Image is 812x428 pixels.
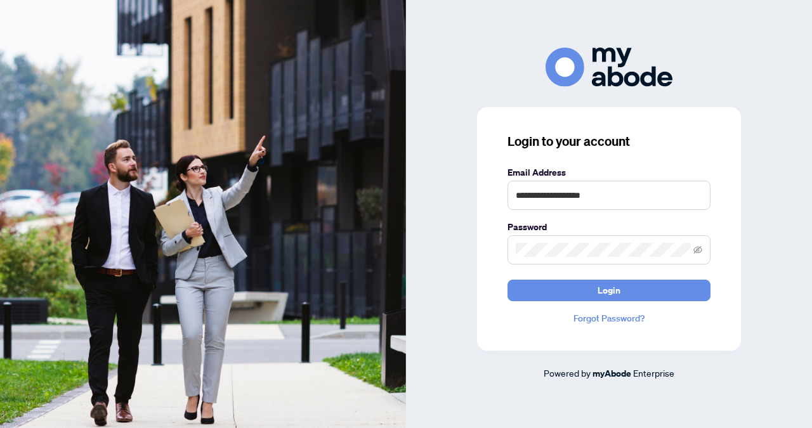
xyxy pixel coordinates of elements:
span: Enterprise [633,367,674,379]
span: Powered by [544,367,591,379]
button: Login [507,280,710,301]
label: Password [507,220,710,234]
a: myAbode [593,366,631,380]
a: Forgot Password? [507,311,710,325]
span: Login [598,280,620,301]
h3: Login to your account [507,133,710,150]
span: eye-invisible [693,245,702,254]
img: ma-logo [546,48,672,86]
label: Email Address [507,165,710,179]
